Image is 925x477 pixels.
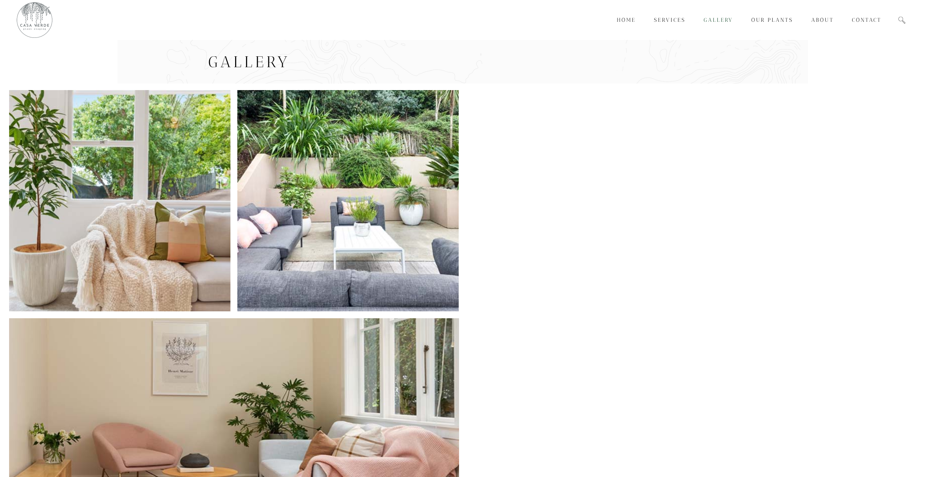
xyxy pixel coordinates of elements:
[617,17,636,23] span: Home
[654,17,685,23] span: Services
[704,17,733,23] span: Gallery
[811,17,834,23] span: About
[751,17,793,23] span: Our Plants
[208,53,290,71] span: Gallery
[852,17,881,23] span: Contact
